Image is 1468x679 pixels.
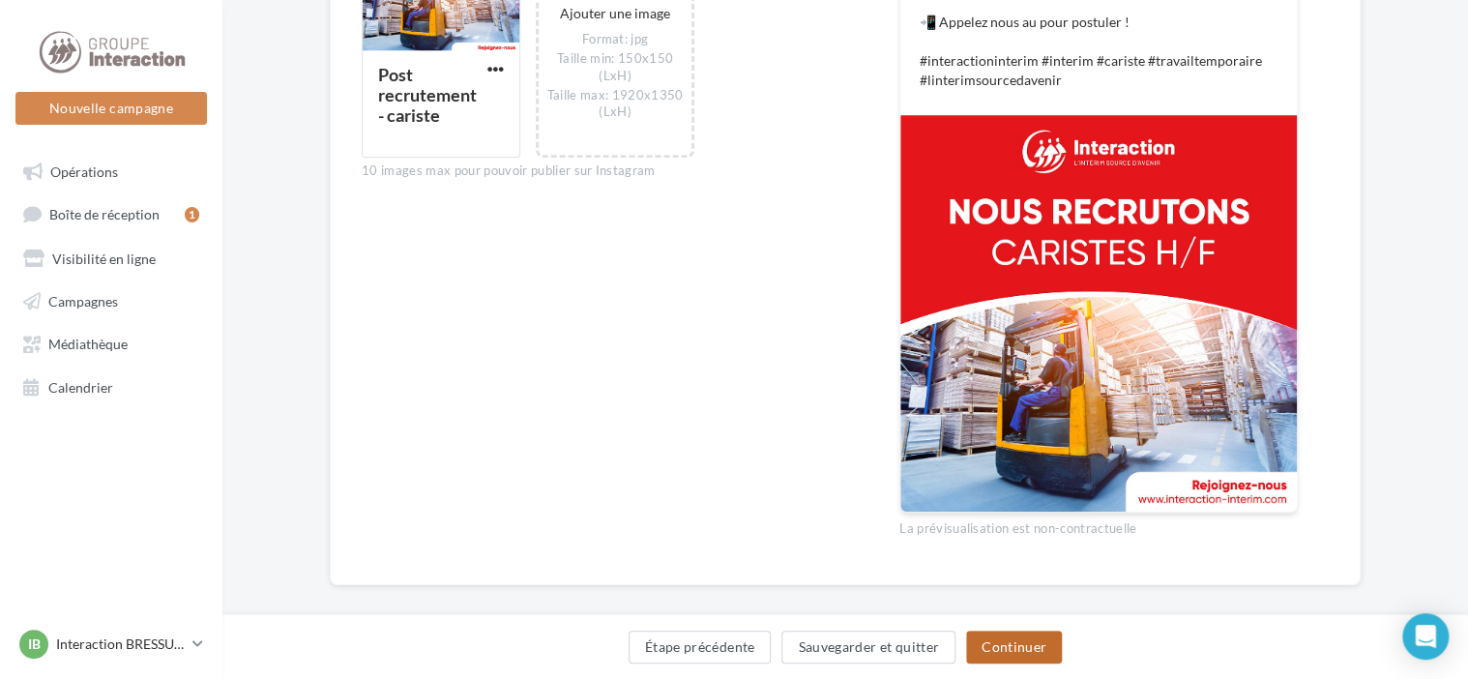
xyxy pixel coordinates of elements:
[48,292,118,309] span: Campagnes
[378,64,477,126] div: Post recrutement - cariste
[48,378,113,395] span: Calendrier
[52,250,156,266] span: Visibilité en ligne
[1402,613,1449,660] div: Open Intercom Messenger
[12,195,211,231] a: Boîte de réception1
[15,92,207,125] button: Nouvelle campagne
[362,162,868,180] div: 10 images max pour pouvoir publier sur Instagram
[28,635,41,654] span: IB
[185,207,199,222] div: 1
[15,626,207,663] a: IB Interaction BRESSUIRE
[12,240,211,275] a: Visibilité en ligne
[12,282,211,317] a: Campagnes
[56,635,185,654] p: Interaction BRESSUIRE
[12,325,211,360] a: Médiathèque
[629,631,772,664] button: Étape précédente
[966,631,1062,664] button: Continuer
[49,206,160,222] span: Boîte de réception
[12,369,211,403] a: Calendrier
[48,336,128,352] span: Médiathèque
[50,162,118,179] span: Opérations
[12,153,211,188] a: Opérations
[781,631,955,664] button: Sauvegarder et quitter
[899,513,1298,538] div: La prévisualisation est non-contractuelle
